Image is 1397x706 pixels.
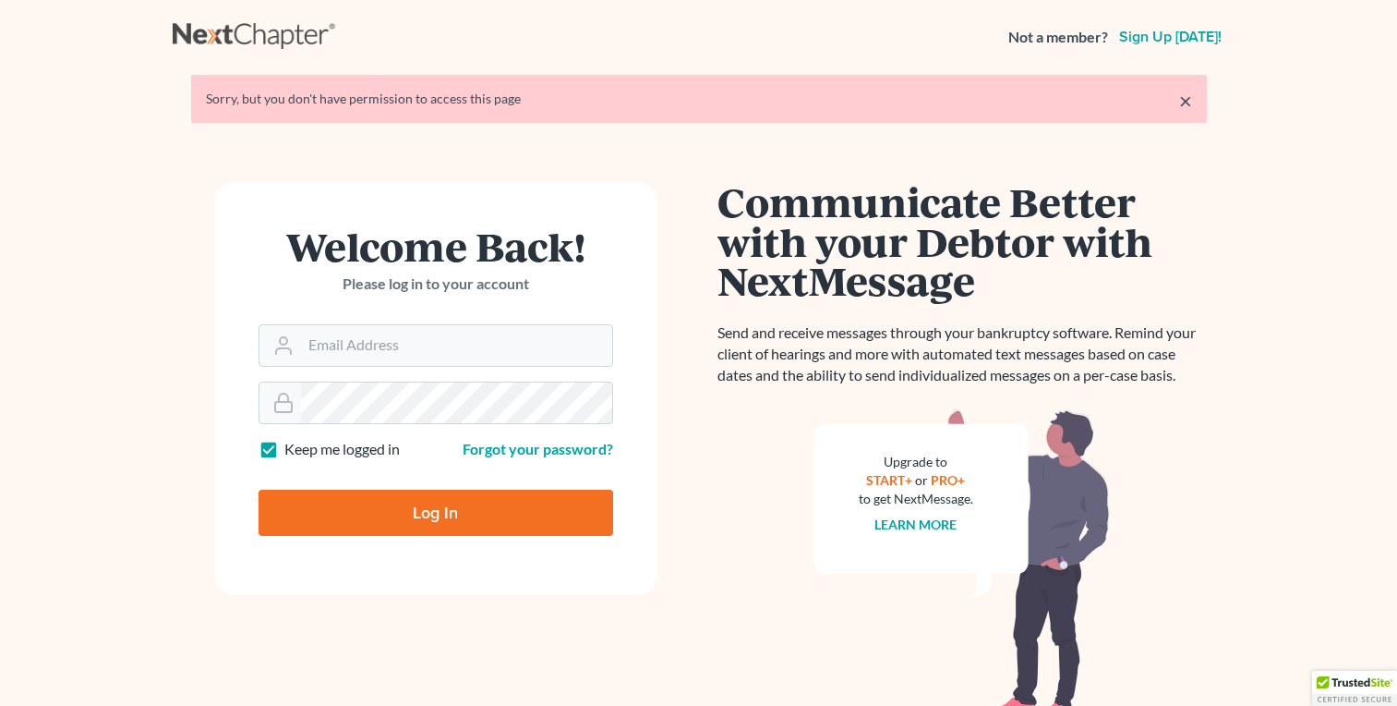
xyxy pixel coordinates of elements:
a: PRO+ [931,472,965,488]
a: Forgot your password? [463,440,613,457]
div: Upgrade to [859,453,973,471]
p: Send and receive messages through your bankruptcy software. Remind your client of hearings and mo... [717,323,1207,386]
a: × [1179,90,1192,112]
a: Learn more [874,517,957,532]
strong: Not a member? [1008,27,1108,48]
div: to get NextMessage. [859,490,973,508]
span: or [915,472,928,488]
label: Keep me logged in [284,439,400,460]
input: Email Address [301,325,612,366]
p: Please log in to your account [259,274,613,295]
a: Sign up [DATE]! [1115,30,1225,44]
h1: Welcome Back! [259,226,613,266]
div: Sorry, but you don't have permission to access this page [206,90,1192,108]
div: TrustedSite Certified [1312,671,1397,706]
h1: Communicate Better with your Debtor with NextMessage [717,182,1207,300]
input: Log In [259,490,613,536]
a: START+ [866,472,912,488]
